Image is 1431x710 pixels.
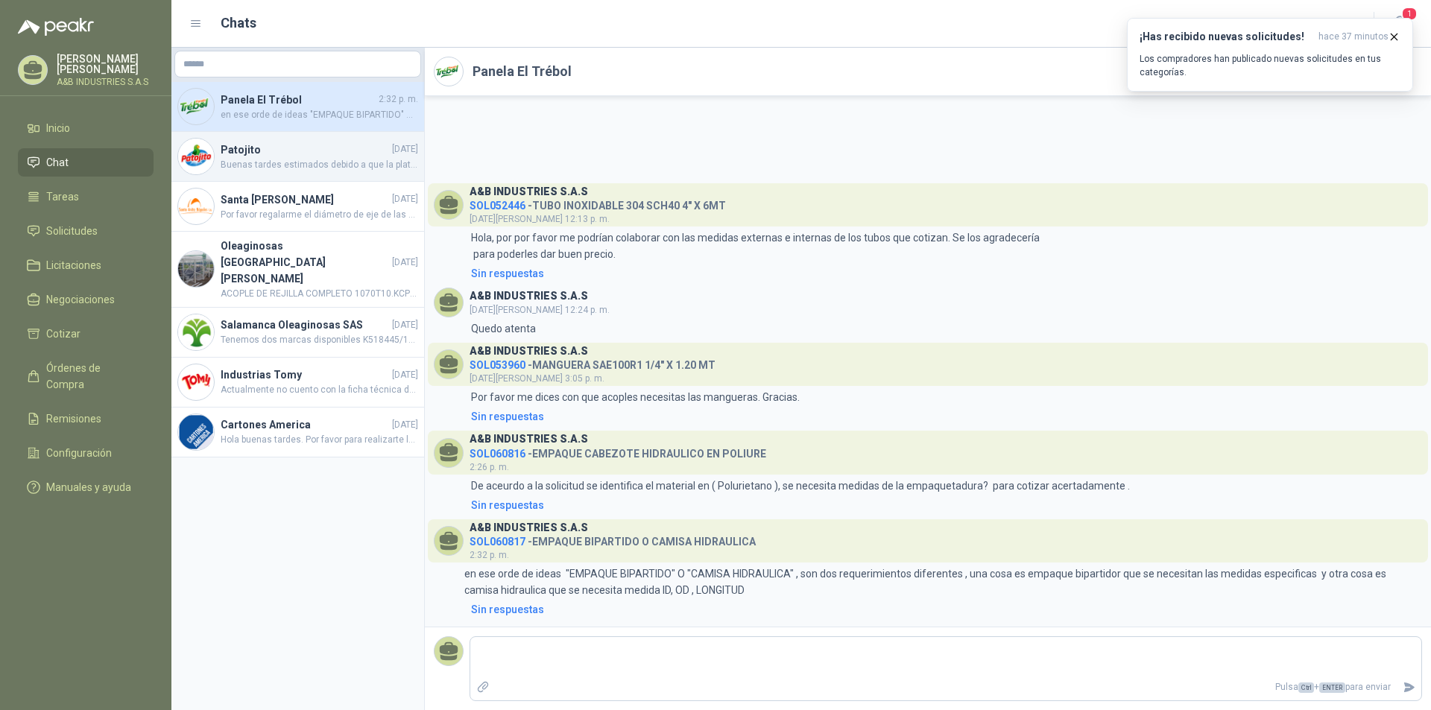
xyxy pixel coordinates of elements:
h3: A&B INDUSTRIES S.A.S [470,188,588,196]
span: SOL053960 [470,359,525,371]
span: Cotizar [46,326,80,342]
a: Company LogoCartones America[DATE]Hola buenas tardes. Por favor para realizarte la cotización. Ne... [171,408,424,457]
span: [DATE][PERSON_NAME] 12:24 p. m. [470,305,610,315]
span: SOL052446 [470,200,525,212]
h4: Salamanca Oleaginosas SAS [221,317,389,333]
img: Company Logo [178,364,214,400]
span: Inicio [46,120,70,136]
span: Licitaciones [46,257,101,273]
a: Manuales y ayuda [18,473,154,501]
p: Hola, por por favor me podrían colaborar con las medidas externas e internas de los tubos que cot... [471,229,1040,262]
span: 2:32 p. m. [379,92,418,107]
span: Hola buenas tardes. Por favor para realizarte la cotización. Necesitan la manguera para agua aire... [221,433,418,447]
span: [DATE] [392,192,418,206]
span: ACOPLE DE REJILLA COMPLETO 1070T10.KCP $1.952.257+IVA [221,287,418,301]
h3: A&B INDUSTRIES S.A.S [470,435,588,443]
h3: A&B INDUSTRIES S.A.S [470,292,588,300]
img: Company Logo [178,139,214,174]
span: Chat [46,154,69,171]
img: Company Logo [178,251,214,287]
a: Inicio [18,114,154,142]
p: Los compradores han publicado nuevas solicitudes en tus categorías. [1140,52,1400,79]
span: en ese orde de ideas "EMPAQUE BIPARTIDO" O "CAMISA HIDRAULICA" , son dos requerimientos diferente... [221,108,418,122]
p: [PERSON_NAME] [PERSON_NAME] [57,54,154,75]
h4: Panela El Trébol [221,92,376,108]
img: Company Logo [178,89,214,124]
a: Órdenes de Compra [18,354,154,399]
a: Sin respuestas [468,497,1422,513]
p: Por favor me dices con que acoples necesitas las mangueras. Gracias. [471,389,800,405]
span: Ctrl [1298,682,1314,693]
span: [DATE][PERSON_NAME] 12:13 p. m. [470,214,610,224]
a: Company LogoSanta [PERSON_NAME][DATE]Por favor regalarme el diámetro de eje de las chumacera por ... [171,182,424,232]
p: De aceurdo a la solicitud se identifica el material en ( Polurietano ), se necesita medidas de la... [471,478,1130,494]
span: Actualmente no cuento con la ficha técnica del retenedor solicitada. Agradezco su comprensión y q... [221,383,418,397]
a: Chat [18,148,154,177]
button: ¡Has recibido nuevas solicitudes!hace 37 minutos Los compradores han publicado nuevas solicitudes... [1127,18,1413,92]
div: Sin respuestas [471,497,544,513]
img: Company Logo [435,57,463,86]
button: Enviar [1397,674,1421,700]
span: [DATE] [392,256,418,270]
span: Tareas [46,188,79,205]
span: Tenemos dos marcas disponibles K518445/10.KOYO $279.926 + IVA K518445/10.TIMKEN $453.613 + IVA [221,333,418,347]
a: Company LogoOleaginosas [GEOGRAPHIC_DATA][PERSON_NAME][DATE]ACOPLE DE REJILLA COMPLETO 1070T10.KC... [171,232,424,308]
h4: Industrias Tomy [221,367,389,383]
span: 2:26 p. m. [470,462,509,472]
img: Company Logo [178,414,214,450]
span: 1 [1401,7,1418,21]
h4: Patojito [221,142,389,158]
span: [DATE] [392,368,418,382]
h2: Panela El Trébol [473,61,572,82]
h3: A&B INDUSTRIES S.A.S [470,347,588,355]
h1: Chats [221,13,256,34]
span: hace 37 minutos [1318,31,1389,43]
span: [DATE][PERSON_NAME] 3:05 p. m. [470,373,604,384]
div: Sin respuestas [471,265,544,282]
p: Pulsa + para enviar [496,674,1397,700]
a: Sin respuestas [468,408,1422,425]
span: Buenas tardes estimados debido a que la plataforma no me permite abjuntar la ficha se la comparto... [221,158,418,172]
div: Sin respuestas [471,601,544,618]
p: A&B INDUSTRIES S.A.S [57,77,154,86]
a: Sin respuestas [468,265,1422,282]
p: en ese orde de ideas "EMPAQUE BIPARTIDO" O "CAMISA HIDRAULICA" , son dos requerimientos diferente... [464,565,1422,598]
span: [DATE] [392,142,418,156]
span: Remisiones [46,411,101,427]
span: Configuración [46,445,112,461]
h4: Oleaginosas [GEOGRAPHIC_DATA][PERSON_NAME] [221,238,389,287]
div: Sin respuestas [471,408,544,425]
a: Cotizar [18,320,154,348]
a: Company LogoIndustrias Tomy[DATE]Actualmente no cuento con la ficha técnica del retenedor solicit... [171,358,424,408]
h4: Santa [PERSON_NAME] [221,191,389,208]
span: SOL060816 [470,448,525,460]
a: Licitaciones [18,251,154,279]
span: Negociaciones [46,291,115,308]
span: [DATE] [392,318,418,332]
span: Manuales y ayuda [46,479,131,495]
span: ENTER [1319,682,1345,693]
span: Por favor regalarme el diámetro de eje de las chumacera por favor. [221,208,418,222]
a: Configuración [18,439,154,467]
a: Company LogoPanela El Trébol2:32 p. m.en ese orde de ideas "EMPAQUE BIPARTIDO" O "CAMISA HIDRAULI... [171,82,424,132]
h4: - EMPAQUE BIPARTIDO O CAMISA HIDRAULICA [470,532,756,546]
h4: - TUBO INOXIDABLE 304 SCH40 4" X 6MT [470,196,726,210]
h4: Cartones America [221,416,389,433]
a: Negociaciones [18,285,154,314]
span: Órdenes de Compra [46,360,139,393]
h3: ¡Has recibido nuevas solicitudes! [1140,31,1312,43]
a: Company LogoSalamanca Oleaginosas SAS[DATE]Tenemos dos marcas disponibles K518445/10.KOYO $279.92... [171,308,424,358]
p: Quedo atenta [471,320,536,337]
img: Company Logo [178,188,214,224]
a: Tareas [18,183,154,211]
a: Sin respuestas [468,601,1422,618]
a: Remisiones [18,405,154,433]
button: 1 [1386,10,1413,37]
span: Solicitudes [46,223,98,239]
img: Logo peakr [18,18,94,36]
h4: - MANGUERA SAE100R1 1/4" X 1.20 MT [470,355,715,370]
a: Solicitudes [18,217,154,245]
span: [DATE] [392,418,418,432]
label: Adjuntar archivos [470,674,496,700]
h3: A&B INDUSTRIES S.A.S [470,524,588,532]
